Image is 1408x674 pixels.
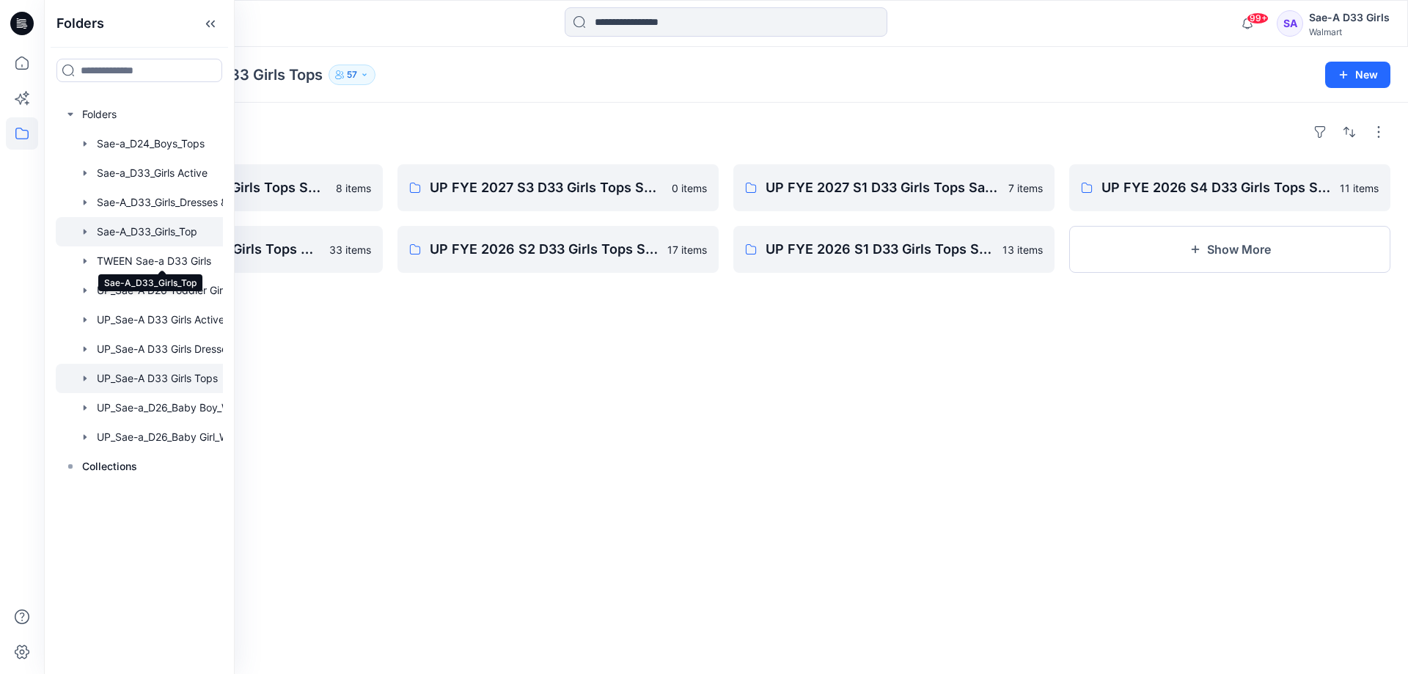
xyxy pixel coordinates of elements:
[1325,62,1390,88] button: New
[667,242,707,257] p: 17 items
[766,177,1000,198] p: UP FYE 2027 S1 D33 Girls Tops Sae-A
[329,242,371,257] p: 33 items
[1002,242,1043,257] p: 13 items
[397,164,719,211] a: UP FYE 2027 S3 D33 Girls Tops Sae-A0 items
[347,67,357,83] p: 57
[1247,12,1269,24] span: 99+
[430,239,659,260] p: UP FYE 2026 S2 D33 Girls Tops Sae-A
[672,180,707,196] p: 0 items
[1101,177,1331,198] p: UP FYE 2026 S4 D33 Girls Tops Sae-A
[1277,10,1303,37] div: SA
[336,180,371,196] p: 8 items
[329,65,375,85] button: 57
[733,164,1055,211] a: UP FYE 2027 S1 D33 Girls Tops Sae-A7 items
[82,458,137,475] p: Collections
[397,226,719,273] a: UP FYE 2026 S2 D33 Girls Tops Sae-A17 items
[1309,9,1390,26] div: Sae-A D33 Girls
[1008,180,1043,196] p: 7 items
[1309,26,1390,37] div: Walmart
[1340,180,1379,196] p: 11 items
[430,177,663,198] p: UP FYE 2027 S3 D33 Girls Tops Sae-A
[1069,164,1390,211] a: UP FYE 2026 S4 D33 Girls Tops Sae-A11 items
[1069,226,1390,273] button: Show More
[733,226,1055,273] a: UP FYE 2026 S1 D33 Girls Tops Sae-a13 items
[766,239,994,260] p: UP FYE 2026 S1 D33 Girls Tops Sae-a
